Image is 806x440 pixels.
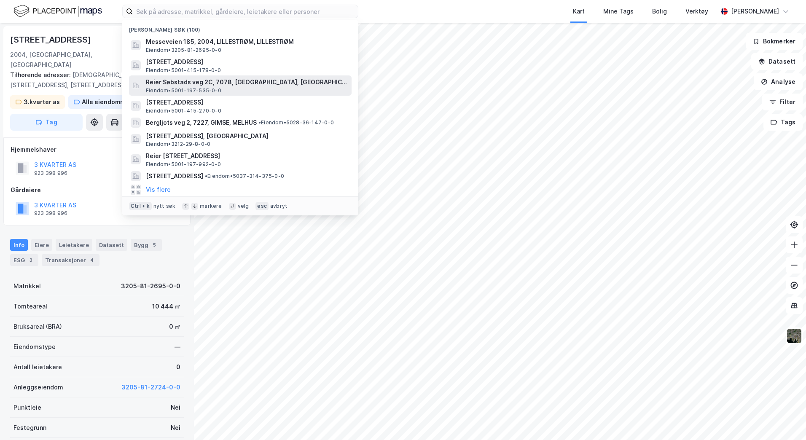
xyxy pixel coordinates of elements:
div: Hjemmelshaver [11,145,183,155]
div: [PERSON_NAME] søk (100) [122,20,358,35]
span: Bergljots veg 2, 7227, GIMSE, MELHUS [146,118,257,128]
span: • [258,119,261,126]
span: Reier [STREET_ADDRESS] [146,151,348,161]
div: 3205-81-2695-0-0 [121,281,180,291]
button: Tag [10,114,83,131]
span: Messeveien 185, 2004, LILLESTRØM, LILLESTRØM [146,37,348,47]
div: Bruksareal (BRA) [13,322,62,332]
div: 923 398 996 [34,210,67,217]
input: Søk på adresse, matrikkel, gårdeiere, leietakere eller personer [133,5,358,18]
div: Mine Tags [603,6,634,16]
button: Vis flere [146,185,171,195]
div: Gårdeiere [11,185,183,195]
span: Eiendom • 5028-36-147-0-0 [258,119,334,126]
div: 10 444 ㎡ [152,301,180,311]
div: nytt søk [153,203,176,209]
span: Eiendom • 5037-314-375-0-0 [205,173,284,180]
div: markere [200,203,222,209]
span: • [205,173,207,179]
button: Filter [762,94,803,110]
div: Antall leietakere [13,362,62,372]
span: Eiendom • 5001-197-992-0-0 [146,161,221,168]
div: Kart [573,6,585,16]
div: Alle eiendommer [82,97,132,107]
iframe: Chat Widget [764,400,806,440]
div: [PERSON_NAME] [731,6,779,16]
div: Leietakere [56,239,92,251]
div: esc [255,202,269,210]
div: Tomteareal [13,301,47,311]
div: Verktøy [685,6,708,16]
div: 3 [27,256,35,264]
div: Punktleie [13,402,41,413]
button: Analyse [754,73,803,90]
div: Bygg [131,239,162,251]
button: Bokmerker [746,33,803,50]
div: avbryt [270,203,287,209]
button: Tags [763,114,803,131]
div: Eiere [31,239,52,251]
div: Ctrl + k [129,202,152,210]
div: [DEMOGRAPHIC_DATA][STREET_ADDRESS], [STREET_ADDRESS] [10,70,177,90]
span: Eiendom • 3212-29-8-0-0 [146,141,210,148]
div: Anleggseiendom [13,382,63,392]
span: Tilhørende adresser: [10,71,73,78]
div: Nei [171,402,180,413]
div: 923 398 996 [34,170,67,177]
span: [STREET_ADDRESS] [146,97,348,107]
div: Nei [171,423,180,433]
div: [STREET_ADDRESS] [10,33,93,46]
div: Bolig [652,6,667,16]
div: — [175,342,180,352]
div: 3.kvarter as [24,97,60,107]
div: Kontrollprogram for chat [764,400,806,440]
div: velg [238,203,249,209]
div: ESG [10,254,38,266]
div: Matrikkel [13,281,41,291]
div: Eiendomstype [13,342,56,352]
div: 0 [176,362,180,372]
img: logo.f888ab2527a4732fd821a326f86c7f29.svg [13,4,102,19]
div: Transaksjoner [42,254,99,266]
div: Info [10,239,28,251]
img: 9k= [786,328,802,344]
span: [STREET_ADDRESS] [146,57,348,67]
span: [STREET_ADDRESS] [146,171,203,181]
span: Eiendom • 5001-415-270-0-0 [146,107,221,114]
span: Reier Søbstads veg 2C, 7078, [GEOGRAPHIC_DATA], [GEOGRAPHIC_DATA] [146,77,348,87]
button: Datasett [751,53,803,70]
button: 3205-81-2724-0-0 [121,382,180,392]
span: Eiendom • 5001-415-178-0-0 [146,67,221,74]
span: Eiendom • 3205-81-2695-0-0 [146,47,221,54]
span: [STREET_ADDRESS], [GEOGRAPHIC_DATA] [146,131,348,141]
div: Festegrunn [13,423,46,433]
div: 4 [88,256,96,264]
span: Eiendom • 5001-197-535-0-0 [146,87,221,94]
div: 2004, [GEOGRAPHIC_DATA], [GEOGRAPHIC_DATA] [10,50,134,70]
div: 5 [150,241,159,249]
div: Datasett [96,239,127,251]
div: 0 ㎡ [169,322,180,332]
